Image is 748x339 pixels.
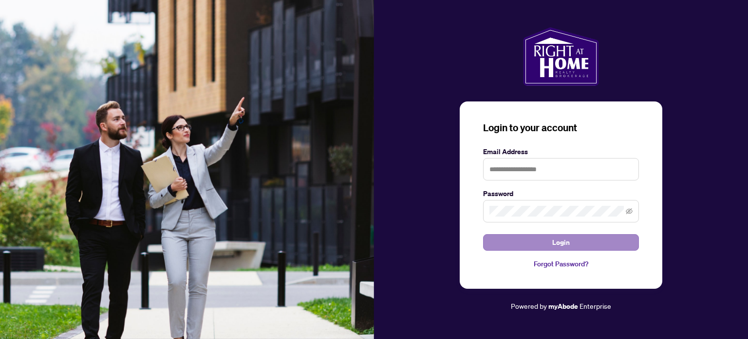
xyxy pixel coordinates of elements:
a: Forgot Password? [483,259,639,269]
span: Login [552,235,570,250]
h3: Login to your account [483,121,639,135]
label: Password [483,188,639,199]
span: Powered by [511,301,547,310]
button: Login [483,234,639,251]
span: eye-invisible [626,208,633,215]
label: Email Address [483,146,639,157]
a: myAbode [548,301,578,312]
span: Enterprise [580,301,611,310]
img: ma-logo [523,27,598,86]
